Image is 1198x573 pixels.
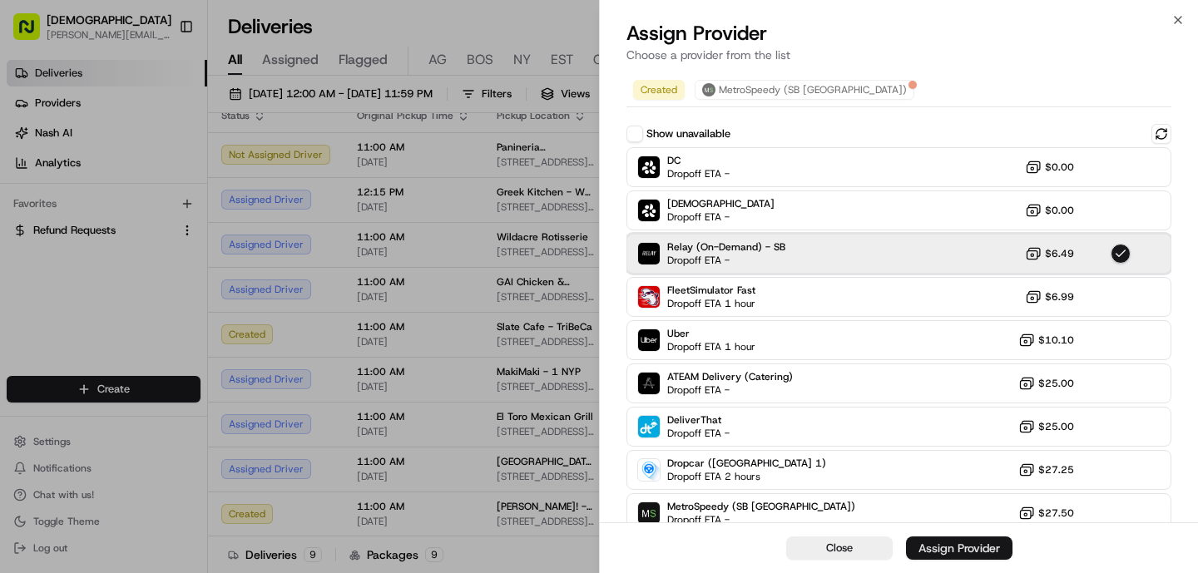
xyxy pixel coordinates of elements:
span: Dropoff ETA 1 hour [667,297,755,310]
button: $27.25 [1018,462,1074,478]
span: FleetSimulator Fast [667,284,755,297]
button: $6.99 [1025,289,1074,305]
div: 💻 [141,243,154,256]
span: ATEAM Delivery (Catering) [667,370,793,383]
label: Show unavailable [646,126,730,141]
img: Uber [638,329,660,351]
span: Dropoff ETA - [667,254,784,267]
img: Nash [17,17,50,50]
p: Choose a provider from the list [626,47,1171,63]
span: Close [826,541,853,556]
img: 1736555255976-a54dd68f-1ca7-489b-9aae-adbdc363a1c4 [17,159,47,189]
img: DeliverThat [638,416,660,437]
img: Relay (On-Demand) - SB [638,243,660,264]
p: Welcome 👋 [17,67,303,93]
img: metro_speed_logo.png [702,83,715,96]
span: $25.00 [1038,420,1074,433]
button: $0.00 [1025,159,1074,175]
span: Dropoff ETA - [667,427,730,440]
button: MetroSpeedy (SB [GEOGRAPHIC_DATA]) [695,80,914,100]
button: Created [633,80,685,100]
button: Close [786,536,893,560]
span: [DEMOGRAPHIC_DATA] [667,197,775,210]
button: $0.00 [1025,202,1074,219]
span: MetroSpeedy (SB [GEOGRAPHIC_DATA]) [667,500,855,513]
span: $25.00 [1038,377,1074,390]
a: Powered byPylon [117,281,201,294]
a: 💻API Documentation [134,235,274,264]
button: $27.50 [1018,505,1074,521]
img: Sharebite (Onfleet) [638,156,660,178]
img: ATEAM Delivery (Catering) [638,373,660,394]
span: $10.10 [1038,333,1074,347]
span: DC [667,154,730,167]
span: Dropcar ([GEOGRAPHIC_DATA] 1) [667,457,826,470]
div: 📗 [17,243,30,256]
button: Assign Provider [906,536,1012,560]
span: Relay (On-Demand) - SB [667,240,785,254]
img: MetroSpeedy (SB NYC) [638,502,660,524]
span: Created [641,83,677,96]
span: Dropoff ETA - [667,513,784,526]
span: MetroSpeedy (SB [GEOGRAPHIC_DATA]) [719,83,907,96]
span: Knowledge Base [33,241,127,258]
span: Dropoff ETA - [667,167,730,180]
a: 📗Knowledge Base [10,235,134,264]
button: $10.10 [1018,332,1074,348]
span: DeliverThat [667,413,730,427]
span: $27.50 [1038,506,1074,520]
img: FleetSimulator Fast [638,286,660,308]
input: Clear [43,107,275,125]
span: $0.00 [1045,204,1074,217]
img: Dropcar (NYC 1) [638,459,660,481]
span: Pylon [166,282,201,294]
span: API Documentation [157,241,267,258]
span: Dropoff ETA - [667,383,784,397]
button: $25.00 [1018,418,1074,435]
button: $6.49 [1025,245,1074,262]
span: $6.99 [1045,290,1074,304]
span: $6.49 [1045,247,1074,260]
span: Dropoff ETA - [667,210,775,224]
h2: Assign Provider [626,20,1171,47]
div: Start new chat [57,159,273,175]
span: $27.25 [1038,463,1074,477]
span: Dropoff ETA 2 hours [667,470,784,483]
div: We're available if you need us! [57,175,210,189]
button: Start new chat [283,164,303,184]
img: Internal [638,200,660,221]
div: Assign Provider [918,540,1000,556]
span: Dropoff ETA 1 hour [667,340,755,353]
span: Uber [667,327,755,340]
span: $0.00 [1045,161,1074,174]
button: $25.00 [1018,375,1074,392]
